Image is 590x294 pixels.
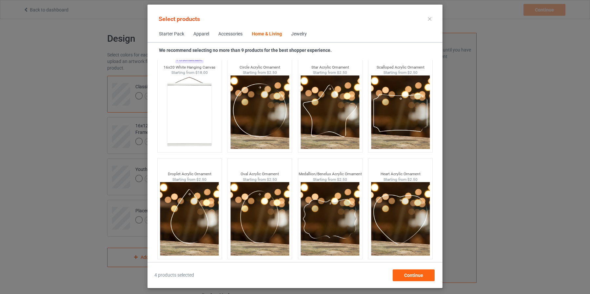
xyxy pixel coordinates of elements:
[337,177,347,182] span: $2.50
[154,26,189,42] span: Starter Pack
[298,65,362,70] div: Star Acrylic Ornament
[175,56,204,63] div: Personalizable
[368,171,432,177] div: Heart Acrylic Ornament
[193,31,209,37] div: Apparel
[158,171,222,177] div: Droplet Acrylic Ornament
[228,177,292,182] div: Starting from
[407,177,418,182] span: $2.50
[160,75,219,149] img: regular.jpg
[407,70,418,75] span: $2.50
[230,75,289,149] img: circle-thumbnail.png
[160,182,219,256] img: drop-thumbnail.png
[154,272,194,279] span: 4 products selected
[195,70,208,75] span: $18.00
[298,70,362,75] div: Starting from
[371,75,430,149] img: scalloped-thumbnail.png
[196,177,206,182] span: $2.50
[230,182,289,256] img: oval-thumbnail.png
[159,48,332,53] strong: We recommend selecting no more than 9 products for the best shopper experience.
[371,182,430,256] img: heart-thumbnail.png
[404,273,423,278] span: Continue
[298,177,362,182] div: Starting from
[158,65,222,70] div: 16x20 White Hanging Canvas
[158,177,222,182] div: Starting from
[228,171,292,177] div: Oval Acrylic Ornament
[301,182,360,256] img: medallion-thumbnail.png
[228,70,292,75] div: Starting from
[218,31,243,37] div: Accessories
[267,70,277,75] span: $2.50
[368,65,432,70] div: Scalloped Acrylic Ornament
[368,177,432,182] div: Starting from
[337,70,347,75] span: $2.50
[291,31,307,37] div: Jewelry
[159,15,200,22] span: Select products
[228,65,292,70] div: Circle Acrylic Ornament
[393,269,435,281] div: Continue
[368,70,432,75] div: Starting from
[267,177,277,182] span: $2.50
[252,31,282,37] div: Home & Living
[298,171,362,177] div: Medallion/Benelux Acrylic Ornament
[301,75,360,149] img: star-thumbnail.png
[158,70,222,75] div: Starting from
